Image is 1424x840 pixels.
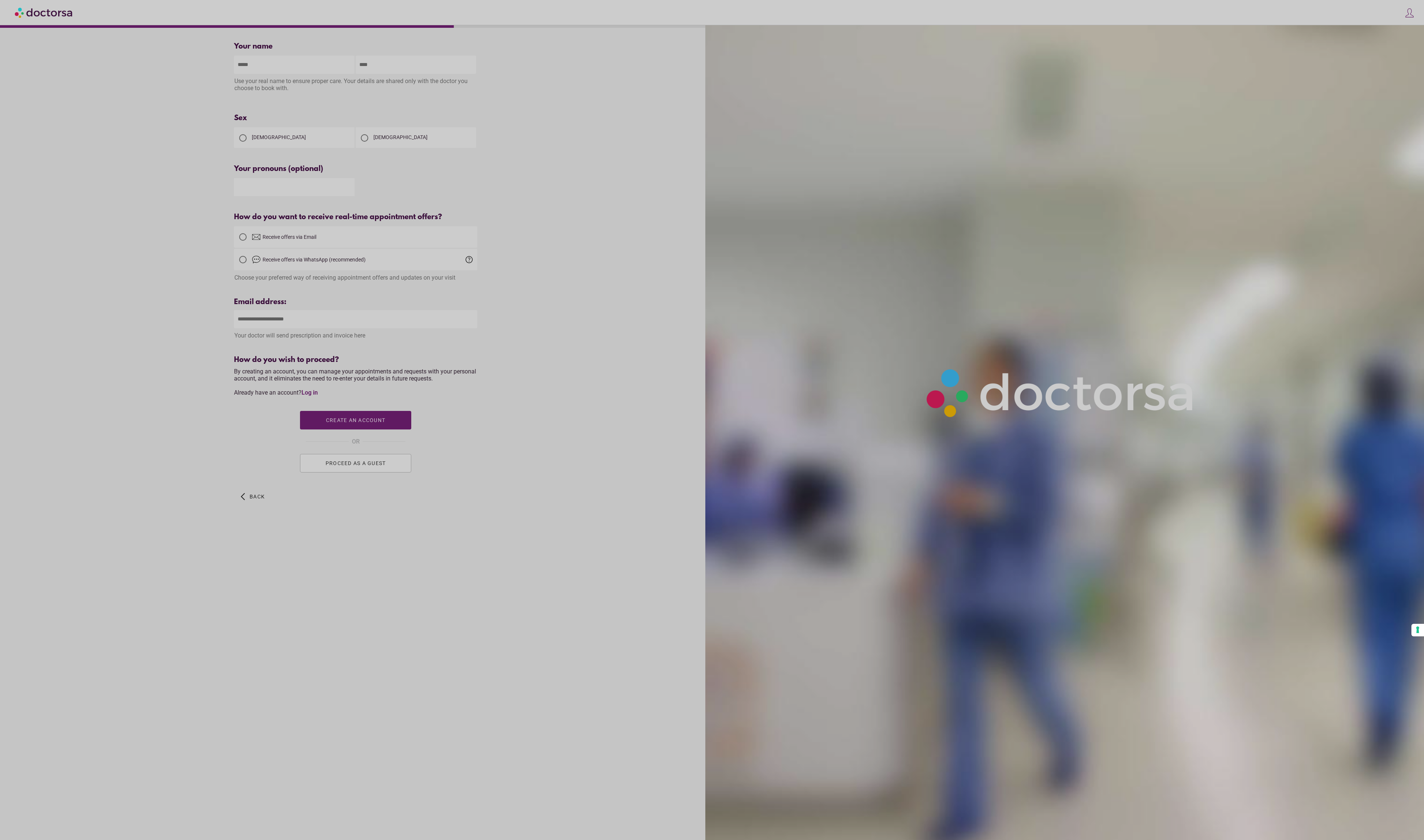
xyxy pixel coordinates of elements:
[234,328,477,339] div: Your doctor will send prescription and invoice here
[373,134,428,140] span: [DEMOGRAPHIC_DATA]
[234,270,477,281] div: Choose your preferred way of receiving appointment offers and updates on your visit
[234,356,477,364] div: How do you wish to proceed?
[252,233,261,241] img: email
[300,411,411,429] button: Create an account
[234,298,477,306] div: Email address:
[252,255,261,264] img: chat
[234,165,477,173] div: Your pronouns (optional)
[234,74,477,97] div: Use your real name to ensure proper care. Your details are shared only with the doctor you choose...
[252,134,306,140] span: [DEMOGRAPHIC_DATA]
[919,361,1204,425] img: Logo-Doctorsa-trans-White-partial-flat.png
[234,42,477,51] div: Your name
[238,487,268,506] button: arrow_back_ios Back
[15,4,73,21] img: Doctorsa.com
[1404,8,1415,18] img: icons8-customer-100.png
[234,213,477,221] div: How do you want to receive real-time appointment offers?
[1411,624,1424,636] button: Your consent preferences for tracking technologies
[352,437,360,447] span: OR
[234,114,477,122] div: Sex
[326,460,386,466] span: PROCEED AS A GUEST
[300,454,411,472] button: PROCEED AS A GUEST
[234,368,476,396] span: By creating an account, you can manage your appointments and requests with your personal account,...
[263,234,316,240] span: Receive offers via Email
[326,417,385,423] span: Create an account
[250,494,265,500] span: Back
[465,255,474,264] span: help
[301,389,318,396] a: Log in
[263,257,366,263] span: Receive offers via WhatsApp (recommended)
